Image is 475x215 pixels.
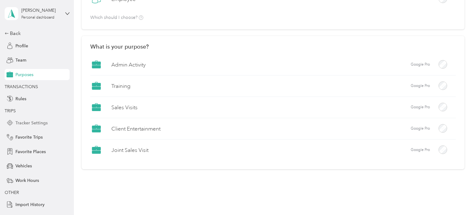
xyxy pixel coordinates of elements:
span: Work Hours [15,177,39,184]
div: [PERSON_NAME] [21,7,60,14]
span: Rules [15,96,26,102]
label: Client Entertainment [111,125,160,133]
label: Joint Sales Visit [111,146,148,154]
span: Profile [15,43,28,49]
label: Training [111,82,131,90]
iframe: Everlance-gr Chat Button Frame [440,180,475,215]
p: Which should I choose? [90,15,143,20]
span: Team [15,57,26,63]
label: Admin Activity [111,61,146,69]
div: Back [5,30,66,37]
span: Favorite Trips [15,134,43,140]
span: Tracker Settings [15,120,48,126]
span: Google Pro [411,126,430,131]
span: Import History [15,201,45,208]
span: Google Pro [411,105,430,110]
span: Favorite Places [15,148,46,155]
span: Google Pro [411,147,430,153]
span: TRIPS [5,108,16,114]
span: Purposes [15,71,33,78]
label: Sales Visits [111,104,138,111]
span: Vehicles [15,163,32,169]
span: TRANSACTIONS [5,84,38,89]
h2: What is your purpose? [90,43,456,50]
div: Personal dashboard [21,16,54,19]
span: OTHER [5,190,19,195]
span: Google Pro [411,83,430,89]
span: Google Pro [411,62,430,67]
